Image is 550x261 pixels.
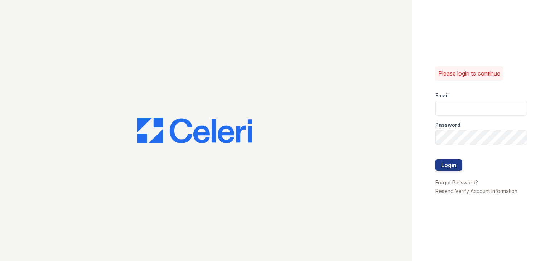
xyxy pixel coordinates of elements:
[435,121,460,129] label: Password
[137,118,252,144] img: CE_Logo_Blue-a8612792a0a2168367f1c8372b55b34899dd931a85d93a1a3d3e32e68fde9ad4.png
[438,69,500,78] p: Please login to continue
[435,159,462,171] button: Login
[435,188,517,194] a: Resend Verify Account Information
[435,92,449,99] label: Email
[435,179,478,185] a: Forgot Password?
